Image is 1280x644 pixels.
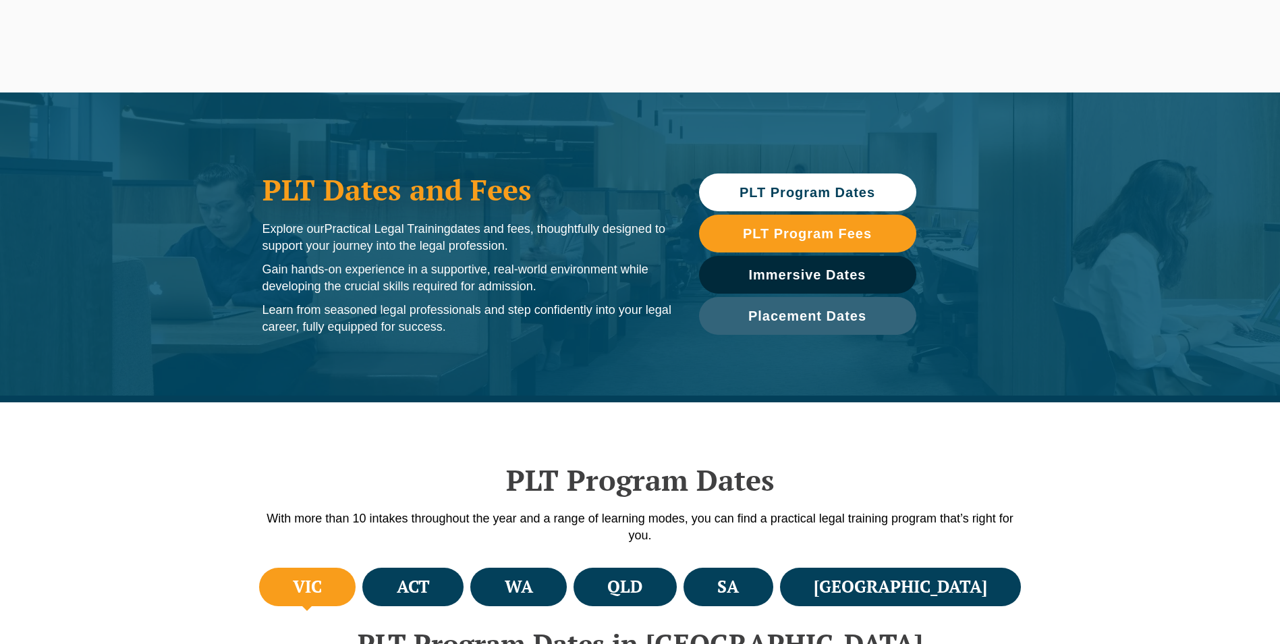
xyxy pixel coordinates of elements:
h4: ACT [397,576,430,598]
h4: [GEOGRAPHIC_DATA] [814,576,987,598]
p: Learn from seasoned legal professionals and step confidently into your legal career, fully equipp... [262,302,672,336]
a: Immersive Dates [699,256,916,294]
h4: VIC [293,576,322,598]
h1: PLT Dates and Fees [262,173,672,207]
h4: SA [717,576,739,598]
span: PLT Program Dates [740,186,875,199]
span: Practical Legal Training [325,222,451,236]
p: With more than 10 intakes throughout the year and a range of learning modes, you can find a pract... [256,510,1025,544]
a: Placement Dates [699,297,916,335]
h2: PLT Program Dates [256,463,1025,497]
p: Gain hands-on experience in a supportive, real-world environment while developing the crucial ski... [262,261,672,295]
span: PLT Program Fees [743,227,872,240]
a: PLT Program Dates [699,173,916,211]
a: PLT Program Fees [699,215,916,252]
h4: QLD [607,576,642,598]
span: Immersive Dates [749,268,866,281]
span: Placement Dates [748,309,866,323]
h4: WA [505,576,533,598]
p: Explore our dates and fees, thoughtfully designed to support your journey into the legal profession. [262,221,672,254]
